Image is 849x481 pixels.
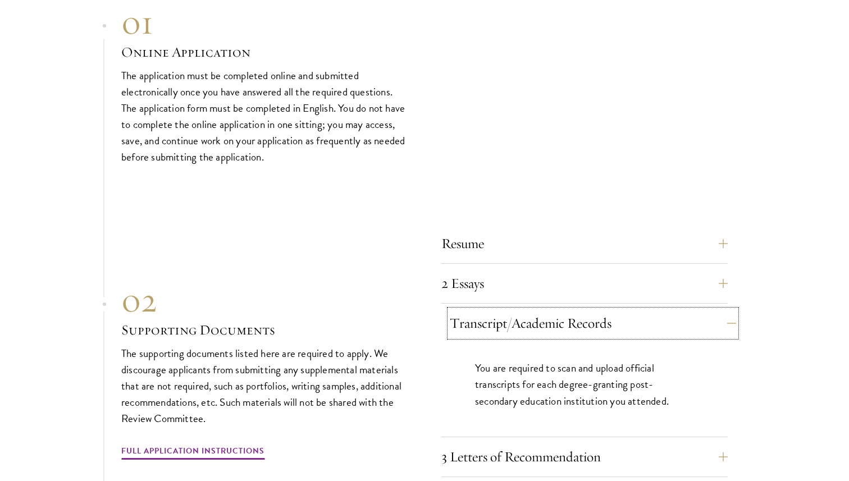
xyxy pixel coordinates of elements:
div: 01 [121,2,408,43]
div: 02 [121,280,408,320]
button: Transcript/Academic Records [450,310,736,337]
button: 3 Letters of Recommendation [441,443,728,470]
h3: Supporting Documents [121,320,408,340]
p: You are required to scan and upload official transcripts for each degree-granting post-secondary ... [475,360,694,409]
h3: Online Application [121,43,408,62]
p: The application must be completed online and submitted electronically once you have answered all ... [121,67,408,165]
a: Full Application Instructions [121,444,264,461]
button: Resume [441,230,728,257]
p: The supporting documents listed here are required to apply. We discourage applicants from submitt... [121,345,408,427]
button: 2 Essays [441,270,728,297]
